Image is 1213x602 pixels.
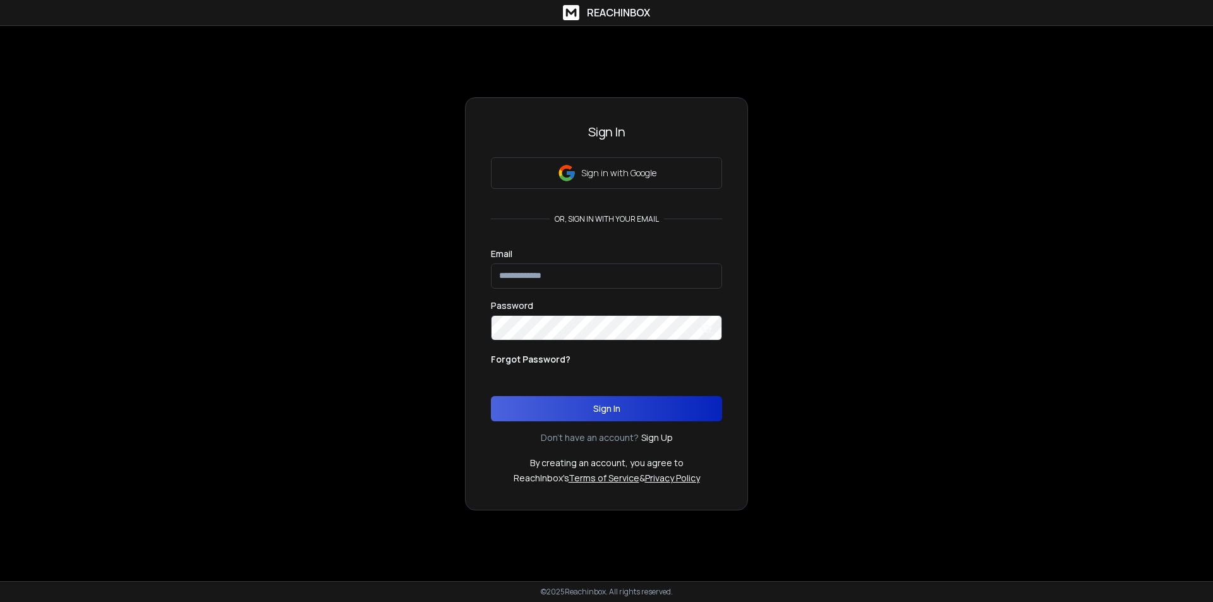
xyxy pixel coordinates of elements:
[530,457,684,469] p: By creating an account, you agree to
[491,157,722,189] button: Sign in with Google
[491,301,533,310] label: Password
[581,167,656,179] p: Sign in with Google
[541,431,639,444] p: Don't have an account?
[645,472,700,484] a: Privacy Policy
[491,123,722,141] h3: Sign In
[550,214,664,224] p: or, sign in with your email
[587,5,650,20] h1: ReachInbox
[491,396,722,421] button: Sign In
[563,5,650,20] a: ReachInbox
[491,250,512,258] label: Email
[569,472,639,484] a: Terms of Service
[541,587,673,597] p: © 2025 Reachinbox. All rights reserved.
[491,353,570,366] p: Forgot Password?
[641,431,673,444] a: Sign Up
[514,472,700,485] p: ReachInbox's &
